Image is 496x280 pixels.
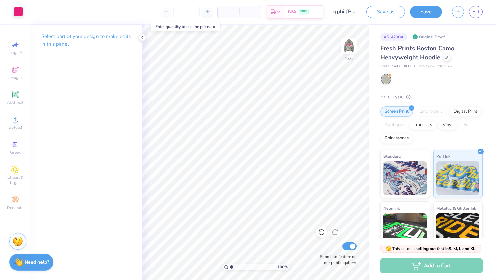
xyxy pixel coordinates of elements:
span: FREE [300,9,307,14]
div: Transfers [409,120,436,130]
img: Puff Ink [436,161,480,195]
input: Untitled Design [328,5,361,19]
span: Fresh Prints Boston Camo Heavyweight Hoodie [380,44,454,61]
span: This color is . [386,246,476,252]
div: Back [345,56,353,62]
img: Metallic & Glitter Ink [436,213,480,247]
div: Digital Print [449,106,482,117]
span: Designs [8,75,23,80]
span: # FP83 [404,64,415,69]
div: Applique [380,120,407,130]
span: Neon Ink [383,205,400,212]
label: Submit to feature on our public gallery. [316,254,357,266]
button: Save [410,6,442,18]
div: Rhinestones [380,133,413,144]
span: Greek [10,150,21,155]
span: Puff Ink [436,153,450,160]
span: Clipart & logos [3,175,27,185]
img: Neon Ink [383,213,427,247]
span: Upload [8,125,22,130]
span: – – [243,8,257,15]
span: Metallic & Glitter Ink [436,205,476,212]
span: N/A [288,8,296,15]
div: Print Type [380,93,483,101]
div: Embroidery [415,106,447,117]
div: Screen Print [380,106,413,117]
span: 100 % [277,264,288,270]
span: – – [222,8,235,15]
span: Image AI [7,50,23,55]
div: Original Proof [411,33,448,41]
p: Select part of your design to make edits in this panel [41,33,132,48]
span: ED [472,8,479,16]
span: Fresh Prints [380,64,400,69]
span: 🫣 [386,246,391,252]
img: Standard [383,161,427,195]
span: Standard [383,153,401,160]
div: Vinyl [438,120,457,130]
div: # 514200A [380,33,407,41]
span: Add Text [7,100,23,105]
div: Enter quantity to see the price. [151,22,220,31]
input: – – [173,6,200,18]
button: Save as [366,6,405,18]
a: ED [469,6,483,18]
span: Decorate [7,205,23,210]
strong: Need help? [25,259,49,266]
strong: selling out fast in S, M, L and XL [416,246,475,251]
img: Back [342,39,356,53]
span: Minimum Order: 12 + [418,64,452,69]
div: Foil [459,120,475,130]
